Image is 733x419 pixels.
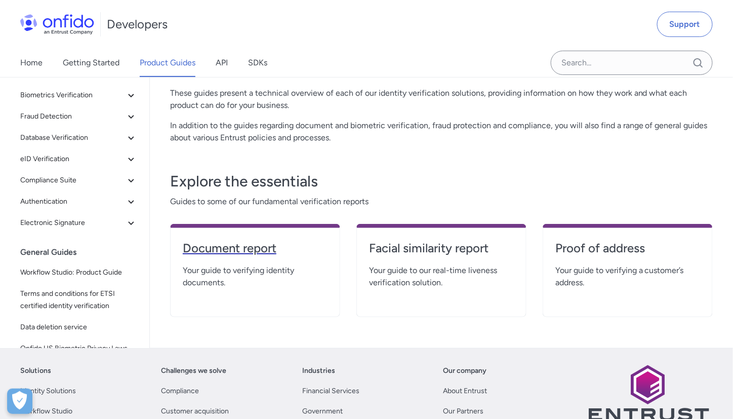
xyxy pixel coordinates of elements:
span: Authentication [20,196,125,208]
a: Workflow Studio [20,405,72,417]
a: Industries [302,365,335,377]
input: Onfido search input field [551,51,713,75]
a: Government [302,405,343,417]
a: Compliance [161,385,199,397]
img: Onfido Logo [20,14,94,34]
p: These guides present a technical overview of each of our identity verification solutions, providi... [170,87,713,111]
button: Compliance Suite [16,170,141,191]
a: Support [657,12,713,37]
a: Home [20,49,43,77]
a: Customer acquisition [161,405,229,417]
span: Biometrics Verification [20,89,125,101]
button: Open Preferences [7,389,32,414]
a: Challenges we solve [161,365,226,377]
h4: Document report [183,240,328,256]
span: Electronic Signature [20,217,125,229]
a: Workflow Studio: Product Guide [16,262,141,283]
h3: Explore the essentials [170,171,713,192]
span: Compliance Suite [20,174,125,186]
h4: Facial similarity report [369,240,514,256]
a: Our company [443,365,486,377]
span: Your guide to verifying identity documents. [183,264,328,289]
span: Your guide to our real-time liveness verification solution. [369,264,514,289]
a: Solutions [20,365,51,377]
span: Data deletion service [20,321,137,333]
span: Onfido US Biometric Privacy Laws notices and consent [20,342,137,367]
span: eID Verification [20,153,125,165]
a: Facial similarity report [369,240,514,264]
p: In addition to the guides regarding document and biometric verification, fraud protection and com... [170,120,713,144]
span: Workflow Studio: Product Guide [20,266,137,279]
a: Document report [183,240,328,264]
a: Proof of address [555,240,700,264]
a: API [216,49,228,77]
button: Fraud Detection [16,106,141,127]
span: Fraud Detection [20,110,125,123]
a: Identity Solutions [20,385,76,397]
button: Biometrics Verification [16,85,141,105]
button: eID Verification [16,149,141,169]
a: Our Partners [443,405,483,417]
span: Database Verification [20,132,125,144]
button: Database Verification [16,128,141,148]
span: Terms and conditions for ETSI certified identity verification [20,288,137,312]
a: Financial Services [302,385,359,397]
span: Your guide to verifying a customer’s address. [555,264,700,289]
span: Guides to some of our fundamental verification reports [170,196,713,208]
button: Authentication [16,192,141,212]
div: General Guides [20,242,145,262]
a: SDKs [248,49,267,77]
a: Terms and conditions for ETSI certified identity verification [16,284,141,316]
a: Onfido US Biometric Privacy Laws notices and consent [16,338,141,371]
button: Electronic Signature [16,213,141,233]
a: About Entrust [443,385,487,397]
a: Getting Started [63,49,119,77]
h4: Proof of address [555,240,700,256]
div: Cookie Preferences [7,389,32,414]
a: Product Guides [140,49,195,77]
a: Data deletion service [16,317,141,337]
h1: Developers [107,16,168,32]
